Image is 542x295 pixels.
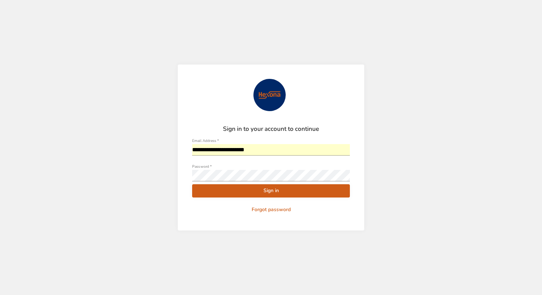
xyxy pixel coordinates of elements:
[192,203,350,217] button: Forgot password
[198,186,344,195] span: Sign in
[195,205,347,214] span: Forgot password
[192,125,350,133] h2: Sign in to your account to continue
[192,184,350,198] button: Sign in
[253,79,286,111] img: Avatar
[192,165,211,169] label: Password
[192,139,219,143] label: Email Address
